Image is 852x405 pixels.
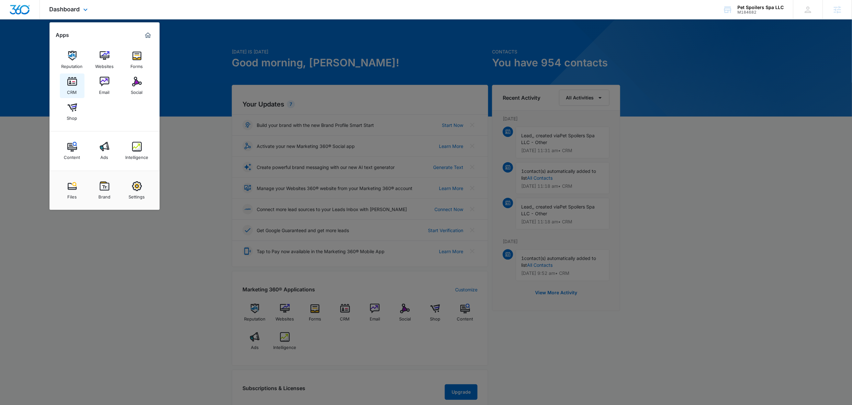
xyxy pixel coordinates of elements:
[92,73,117,98] a: Email
[143,30,153,40] a: Marketing 360® Dashboard
[125,152,148,160] div: Intelligence
[92,178,117,203] a: Brand
[60,139,84,163] a: Content
[95,61,114,69] div: Websites
[131,61,143,69] div: Forms
[60,99,84,124] a: Shop
[67,86,77,95] div: CRM
[56,32,69,38] h2: Apps
[125,178,149,203] a: Settings
[92,48,117,72] a: Websites
[60,178,84,203] a: Files
[60,48,84,72] a: Reputation
[125,139,149,163] a: Intelligence
[62,61,83,69] div: Reputation
[50,6,80,13] span: Dashboard
[131,86,143,95] div: Social
[92,139,117,163] a: Ads
[64,152,80,160] div: Content
[67,112,77,121] div: Shop
[101,152,108,160] div: Ads
[125,73,149,98] a: Social
[60,73,84,98] a: CRM
[737,5,784,10] div: account name
[125,48,149,72] a: Forms
[98,191,110,199] div: Brand
[99,86,110,95] div: Email
[129,191,145,199] div: Settings
[737,10,784,15] div: account id
[67,191,77,199] div: Files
